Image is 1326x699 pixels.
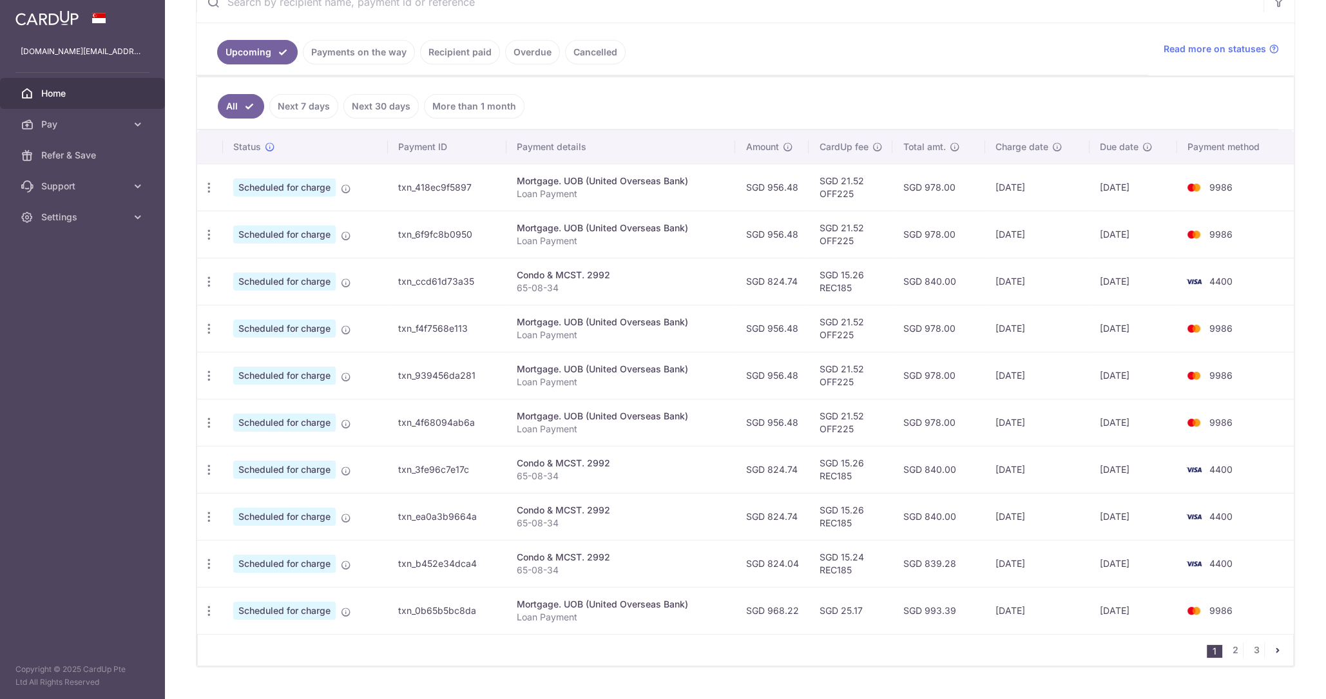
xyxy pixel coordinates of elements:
span: CardUp fee [819,140,868,153]
td: [DATE] [1090,493,1177,540]
nav: pager [1207,635,1293,665]
img: Bank Card [1181,321,1207,336]
td: SGD 824.74 [735,446,809,493]
span: 9986 [1209,229,1233,240]
p: 65-08-34 [517,470,725,483]
p: Loan Payment [517,235,725,247]
td: SGD 840.00 [892,493,985,540]
a: All [218,94,264,119]
td: SGD 956.48 [735,211,809,258]
p: Loan Payment [517,376,725,388]
td: SGD 15.24 REC185 [809,540,892,587]
span: Scheduled for charge [233,320,336,338]
span: Pay [41,118,126,131]
div: Mortgage. UOB (United Overseas Bank) [517,316,725,329]
td: SGD 15.26 REC185 [809,446,892,493]
img: Bank Card [1181,509,1207,524]
img: Bank Card [1181,368,1207,383]
td: SGD 15.26 REC185 [809,258,892,305]
td: [DATE] [985,258,1090,305]
td: [DATE] [985,399,1090,446]
td: txn_0b65b5bc8da [388,587,506,634]
a: More than 1 month [424,94,524,119]
p: [DOMAIN_NAME][EMAIL_ADDRESS][PERSON_NAME][PERSON_NAME][DOMAIN_NAME] [21,45,144,58]
span: 4400 [1209,558,1233,569]
td: SGD 978.00 [892,399,985,446]
img: Bank Card [1181,462,1207,477]
td: [DATE] [985,540,1090,587]
td: SGD 840.00 [892,258,985,305]
span: Due date [1100,140,1139,153]
span: Scheduled for charge [233,508,336,526]
span: Scheduled for charge [233,602,336,620]
span: 9986 [1209,182,1233,193]
td: txn_ccd61d73a35 [388,258,506,305]
td: SGD 824.04 [735,540,809,587]
img: Bank Card [1181,274,1207,289]
span: 9986 [1209,605,1233,616]
span: Scheduled for charge [233,461,336,479]
td: [DATE] [985,446,1090,493]
p: 65-08-34 [517,564,725,577]
td: txn_418ec9f5897 [388,164,506,211]
span: Total amt. [903,140,945,153]
td: SGD 21.52 OFF225 [809,399,892,446]
th: Payment ID [388,130,506,164]
td: SGD 978.00 [892,352,985,399]
td: txn_b452e34dca4 [388,540,506,587]
div: Mortgage. UOB (United Overseas Bank) [517,222,725,235]
td: SGD 956.48 [735,305,809,352]
td: [DATE] [1090,305,1177,352]
span: Refer & Save [41,149,126,162]
span: Scheduled for charge [233,178,336,196]
img: Bank Card [1181,415,1207,430]
td: SGD 839.28 [892,540,985,587]
div: Mortgage. UOB (United Overseas Bank) [517,363,725,376]
img: Bank Card [1181,180,1207,195]
span: Scheduled for charge [233,225,336,244]
td: [DATE] [985,493,1090,540]
td: SGD 978.00 [892,164,985,211]
td: SGD 21.52 OFF225 [809,305,892,352]
td: SGD 21.52 OFF225 [809,211,892,258]
td: [DATE] [1090,446,1177,493]
td: [DATE] [985,352,1090,399]
td: SGD 824.74 [735,493,809,540]
div: Condo & MCST. 2992 [517,269,725,282]
td: [DATE] [985,164,1090,211]
span: Help [29,9,55,21]
td: [DATE] [1090,587,1177,634]
img: Bank Card [1181,603,1207,618]
div: Mortgage. UOB (United Overseas Bank) [517,410,725,423]
span: Home [41,87,126,100]
span: Scheduled for charge [233,273,336,291]
div: Mortgage. UOB (United Overseas Bank) [517,598,725,611]
span: Settings [41,211,126,224]
li: 1 [1207,645,1222,658]
a: Overdue [505,40,560,64]
td: [DATE] [1090,164,1177,211]
td: [DATE] [1090,211,1177,258]
a: Next 7 days [269,94,338,119]
td: SGD 956.48 [735,399,809,446]
td: SGD 21.52 OFF225 [809,164,892,211]
td: txn_4f68094ab6a [388,399,506,446]
span: Charge date [995,140,1048,153]
td: SGD 956.48 [735,164,809,211]
td: [DATE] [985,587,1090,634]
td: SGD 25.17 [809,587,892,634]
span: Status [233,140,261,153]
span: 4400 [1209,511,1233,522]
td: SGD 956.48 [735,352,809,399]
a: Recipient paid [420,40,500,64]
img: Bank Card [1181,227,1207,242]
span: Amount [745,140,778,153]
img: Bank Card [1181,556,1207,571]
td: [DATE] [985,211,1090,258]
td: [DATE] [985,305,1090,352]
img: CardUp [15,10,79,26]
span: 9986 [1209,370,1233,381]
td: SGD 824.74 [735,258,809,305]
td: txn_6f9fc8b0950 [388,211,506,258]
td: [DATE] [1090,352,1177,399]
